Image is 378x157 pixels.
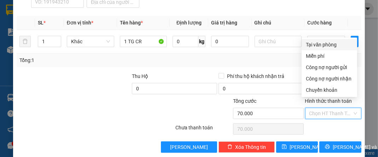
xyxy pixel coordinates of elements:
div: Công nợ người nhận [306,75,353,83]
span: kg [198,36,205,47]
span: Xóa Thông tin [235,143,266,151]
span: Đơn vị tính [67,20,93,26]
div: Chưa thanh toán [175,124,232,136]
span: save [282,144,287,150]
strong: 0901 900 568 [68,20,124,33]
span: [PERSON_NAME] [290,143,327,151]
input: Ghi Chú [255,36,302,47]
span: VP GỬI: [5,46,35,56]
div: Miễn phí [306,52,353,60]
span: Khác [71,36,110,47]
span: Định lượng [176,20,202,26]
strong: Sài Gòn: [5,23,26,30]
strong: 0901 936 968 [5,31,39,38]
div: Tổng: 1 [19,56,146,64]
strong: 0901 933 179 [68,34,102,41]
button: printer[PERSON_NAME] và In [319,141,361,153]
input: VD: Bàn, Ghế [120,36,167,47]
span: ĐỨC ĐẠT GIA LAI [33,7,101,17]
strong: [PERSON_NAME]: [68,20,112,27]
button: save[PERSON_NAME] [276,141,318,153]
button: [PERSON_NAME] [161,141,217,153]
th: Ghi chú [252,16,305,30]
span: VP Chư Prông [37,46,91,56]
span: [PERSON_NAME] [170,143,208,151]
span: Phí thu hộ khách nhận trả [224,72,287,80]
div: Tại văn phòng [306,41,353,49]
button: delete [19,36,31,47]
span: SL [38,20,43,26]
div: Cước gửi hàng sẽ được ghi vào công nợ của người nhận [302,73,357,84]
span: Cước hàng [307,20,332,26]
span: Tổng cước [233,98,256,104]
span: printer [325,144,330,150]
div: Công nợ người gửi [306,63,353,71]
span: Thu Hộ [132,73,148,79]
button: plus [351,36,359,47]
span: delete [227,144,232,150]
button: deleteXóa Thông tin [219,141,275,153]
div: Cước gửi hàng sẽ được ghi vào công nợ của người gửi [302,62,357,73]
strong: 0931 600 979 [26,23,60,30]
input: 0 [211,36,249,47]
span: Tên hàng [120,20,143,26]
span: Giá trị hàng [211,20,237,26]
div: Chuyển khoản [306,86,353,94]
label: Hình thức thanh toán [305,98,352,104]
